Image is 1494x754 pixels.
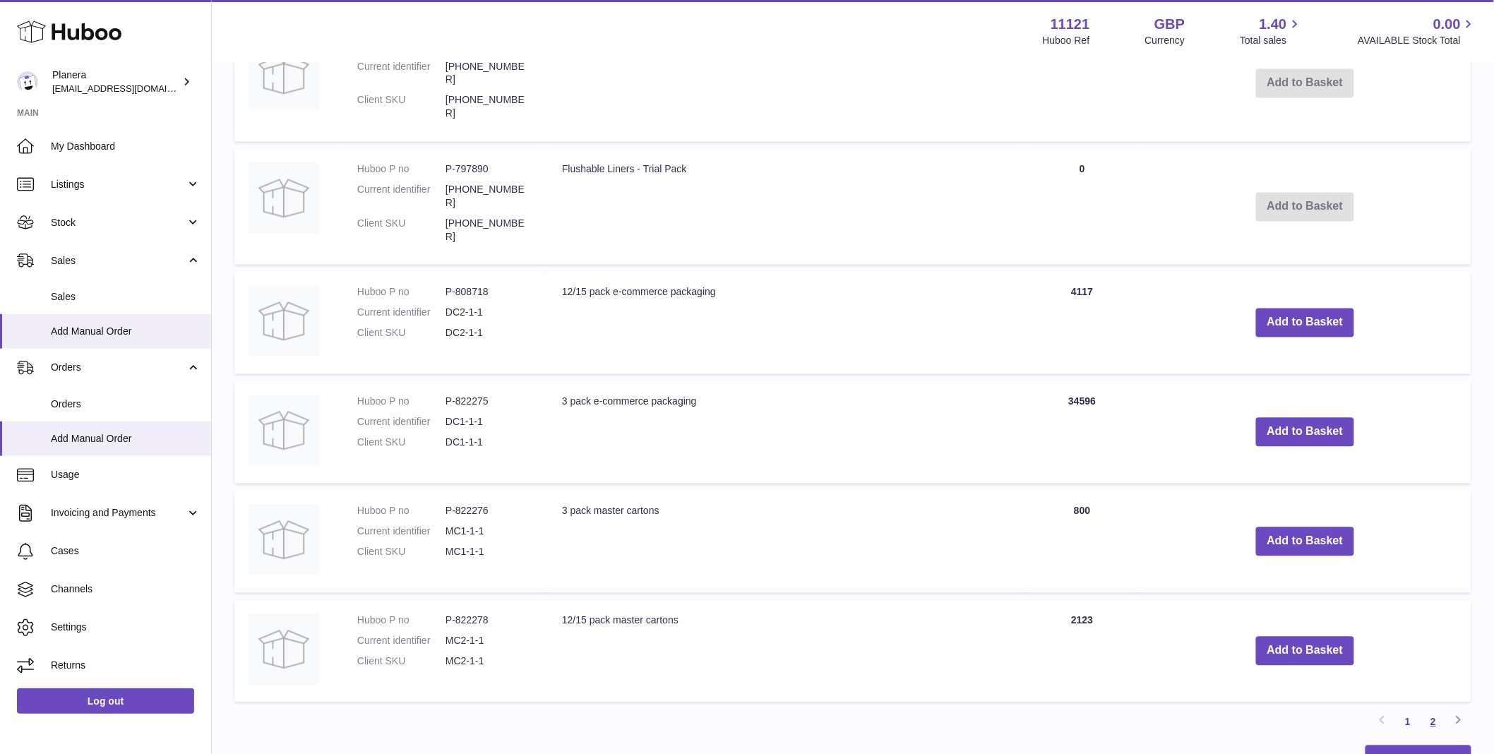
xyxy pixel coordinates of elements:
[357,306,446,320] dt: Current identifier
[548,272,1026,374] td: 12/15 pack e-commerce packaging
[249,395,319,466] img: 3 pack e-commerce packaging
[446,635,534,648] dd: MC2-1-1
[51,432,201,445] span: Add Manual Order
[357,505,446,518] dt: Huboo P no
[446,94,534,121] dd: [PHONE_NUMBER]
[357,395,446,409] dt: Huboo P no
[446,286,534,299] dd: P-808718
[357,163,446,176] dt: Huboo P no
[51,178,186,191] span: Listings
[446,163,534,176] dd: P-797890
[357,416,446,429] dt: Current identifier
[1358,15,1477,47] a: 0.00 AVAILABLE Stock Total
[1240,15,1303,47] a: 1.40 Total sales
[1145,34,1185,47] div: Currency
[357,655,446,669] dt: Client SKU
[51,140,201,153] span: My Dashboard
[51,582,201,596] span: Channels
[357,436,446,450] dt: Client SKU
[357,286,446,299] dt: Huboo P no
[1433,15,1461,34] span: 0.00
[249,505,319,575] img: 3 pack master cartons
[446,327,534,340] dd: DC2-1-1
[446,525,534,539] dd: MC1-1-1
[357,60,446,87] dt: Current identifier
[1026,25,1139,141] td: 0
[51,506,186,520] span: Invoicing and Payments
[357,94,446,121] dt: Client SKU
[1240,34,1303,47] span: Total sales
[1256,418,1355,447] button: Add to Basket
[17,71,38,92] img: saiyani@planera.care
[446,184,534,210] dd: [PHONE_NUMBER]
[446,546,534,559] dd: MC1-1-1
[52,83,208,94] span: [EMAIL_ADDRESS][DOMAIN_NAME]
[1154,15,1185,34] strong: GBP
[548,600,1026,702] td: 12/15 pack master cartons
[446,416,534,429] dd: DC1-1-1
[51,621,201,634] span: Settings
[1256,527,1355,556] button: Add to Basket
[1026,272,1139,374] td: 4117
[1260,15,1287,34] span: 1.40
[357,525,446,539] dt: Current identifier
[51,544,201,558] span: Cases
[51,290,201,304] span: Sales
[1395,710,1421,735] a: 1
[51,397,201,411] span: Orders
[52,68,179,95] div: Planera
[446,306,534,320] dd: DC2-1-1
[51,468,201,481] span: Usage
[446,217,534,244] dd: [PHONE_NUMBER]
[249,40,319,110] img: Flushable Pads Heavy - 9
[51,325,201,338] span: Add Manual Order
[249,614,319,685] img: 12/15 pack master cartons
[1051,15,1090,34] strong: 11121
[548,25,1026,141] td: Flushable Pads Heavy - 9
[357,217,446,244] dt: Client SKU
[1421,710,1446,735] a: 2
[446,436,534,450] dd: DC1-1-1
[357,327,446,340] dt: Client SKU
[548,149,1026,265] td: Flushable Liners - Trial Pack
[1026,381,1139,484] td: 34596
[357,614,446,628] dt: Huboo P no
[1043,34,1090,47] div: Huboo Ref
[17,688,194,714] a: Log out
[1026,491,1139,593] td: 800
[446,505,534,518] dd: P-822276
[548,381,1026,484] td: 3 pack e-commerce packaging
[51,361,186,374] span: Orders
[446,614,534,628] dd: P-822278
[1256,637,1355,666] button: Add to Basket
[357,546,446,559] dt: Client SKU
[51,254,186,268] span: Sales
[357,184,446,210] dt: Current identifier
[51,216,186,229] span: Stock
[446,655,534,669] dd: MC2-1-1
[446,60,534,87] dd: [PHONE_NUMBER]
[249,286,319,357] img: 12/15 pack e-commerce packaging
[446,395,534,409] dd: P-822275
[51,659,201,672] span: Returns
[1358,34,1477,47] span: AVAILABLE Stock Total
[1026,149,1139,265] td: 0
[548,491,1026,593] td: 3 pack master cartons
[1026,600,1139,702] td: 2123
[1256,309,1355,337] button: Add to Basket
[249,163,319,234] img: Flushable Liners - Trial Pack
[357,635,446,648] dt: Current identifier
